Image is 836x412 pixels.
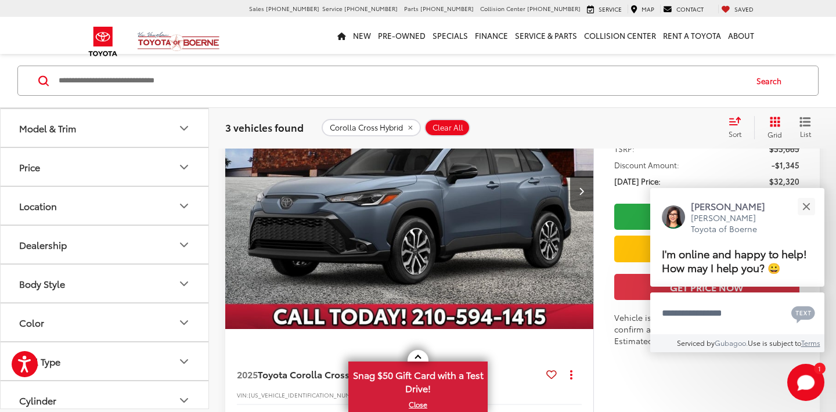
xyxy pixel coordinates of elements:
[584,5,625,14] a: Service
[1,342,210,380] button: Fuel TypeFuel Type
[471,17,511,54] a: Finance
[527,4,581,13] span: [PHONE_NUMBER]
[19,356,60,367] div: Fuel Type
[772,159,799,171] span: -$1,345
[754,116,791,139] button: Grid View
[19,317,44,328] div: Color
[225,53,594,329] a: 2025 Toyota Corolla Cross Hybrid Hybrid SE2025 Toyota Corolla Cross Hybrid Hybrid SE2025 Toyota C...
[818,366,821,371] span: 1
[628,5,657,14] a: Map
[177,160,191,174] div: Price
[1,303,210,341] button: ColorColor
[660,5,707,14] a: Contact
[642,5,654,13] span: Map
[177,276,191,290] div: Body Style
[801,338,820,348] a: Terms
[799,129,811,139] span: List
[650,188,824,352] div: Close[PERSON_NAME][PERSON_NAME] Toyota of BoerneI'm online and happy to help! How may I help you?...
[177,121,191,135] div: Model & Trim
[794,194,819,219] button: Close
[424,119,470,136] button: Clear All
[787,364,824,401] svg: Start Chat
[1,148,210,186] button: PricePrice
[177,393,191,407] div: Cylinder
[748,338,801,348] span: Use is subject to
[177,315,191,329] div: Color
[787,364,824,401] button: Toggle Chat Window
[788,300,819,326] button: Chat with SMS
[177,354,191,368] div: Fuel Type
[137,31,220,52] img: Vic Vaughan Toyota of Boerne
[715,338,748,348] a: Gubagoo.
[1,265,210,302] button: Body StyleBody Style
[614,159,679,171] span: Discount Amount:
[676,5,704,13] span: Contact
[225,53,594,329] div: 2025 Toyota Corolla Cross Hybrid Hybrid SE 0
[581,17,660,54] a: Collision Center
[420,4,474,13] span: [PHONE_NUMBER]
[266,4,319,13] span: [PHONE_NUMBER]
[322,119,421,136] button: remove Corolla%20Cross%20Hybrid
[177,237,191,251] div: Dealership
[791,305,815,323] svg: Text
[599,5,622,13] span: Service
[249,4,264,13] span: Sales
[19,278,65,289] div: Body Style
[745,66,798,95] button: Search
[429,17,471,54] a: Specials
[561,364,582,384] button: Actions
[677,338,715,348] span: Serviced by
[248,391,363,399] span: [US_VEHICLE_IDENTIFICATION_NUMBER]
[349,17,374,54] a: New
[19,161,40,172] div: Price
[344,4,398,13] span: [PHONE_NUMBER]
[691,212,777,235] p: [PERSON_NAME] Toyota of Boerne
[734,5,754,13] span: Saved
[19,239,67,250] div: Dealership
[660,17,725,54] a: Rent a Toyota
[650,292,824,334] textarea: Type your message
[19,122,76,133] div: Model & Trim
[19,395,56,406] div: Cylinder
[769,175,799,187] span: $32,320
[177,198,191,212] div: Location
[225,120,304,134] span: 3 vehicles found
[19,200,57,211] div: Location
[614,204,799,230] a: Check Availability
[767,129,782,139] span: Grid
[349,363,487,398] span: Snag $50 Gift Card with a Test Drive!
[57,67,745,95] input: Search by Make, Model, or Keyword
[374,17,429,54] a: Pre-Owned
[81,23,125,60] img: Toyota
[433,123,463,132] span: Clear All
[1,187,210,225] button: LocationLocation
[729,129,741,139] span: Sort
[662,245,807,275] span: I'm online and happy to help! How may I help you? 😀
[725,17,758,54] a: About
[1,109,210,147] button: Model & TrimModel & Trim
[614,312,799,346] div: Vehicle is in build phase. Contact dealer to confirm availability. Estimated availability [DATE]
[614,274,799,300] button: Get Price Now
[570,370,572,379] span: dropdown dots
[322,4,343,13] span: Service
[330,123,403,132] span: Corolla Cross Hybrid
[404,4,419,13] span: Parts
[334,17,349,54] a: Home
[480,4,525,13] span: Collision Center
[614,236,799,262] a: Value Your Trade
[237,391,248,399] span: VIN:
[225,53,594,330] img: 2025 Toyota Corolla Cross Hybrid Hybrid SE
[570,171,593,211] button: Next image
[1,226,210,263] button: DealershipDealership
[614,175,661,187] span: [DATE] Price:
[723,116,754,139] button: Select sort value
[237,368,542,381] a: 2025Toyota Corolla Cross HybridSE
[258,367,381,381] span: Toyota Corolla Cross Hybrid
[511,17,581,54] a: Service & Parts: Opens in a new tab
[718,5,756,14] a: My Saved Vehicles
[691,200,777,212] p: [PERSON_NAME]
[791,116,820,139] button: List View
[237,367,258,381] span: 2025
